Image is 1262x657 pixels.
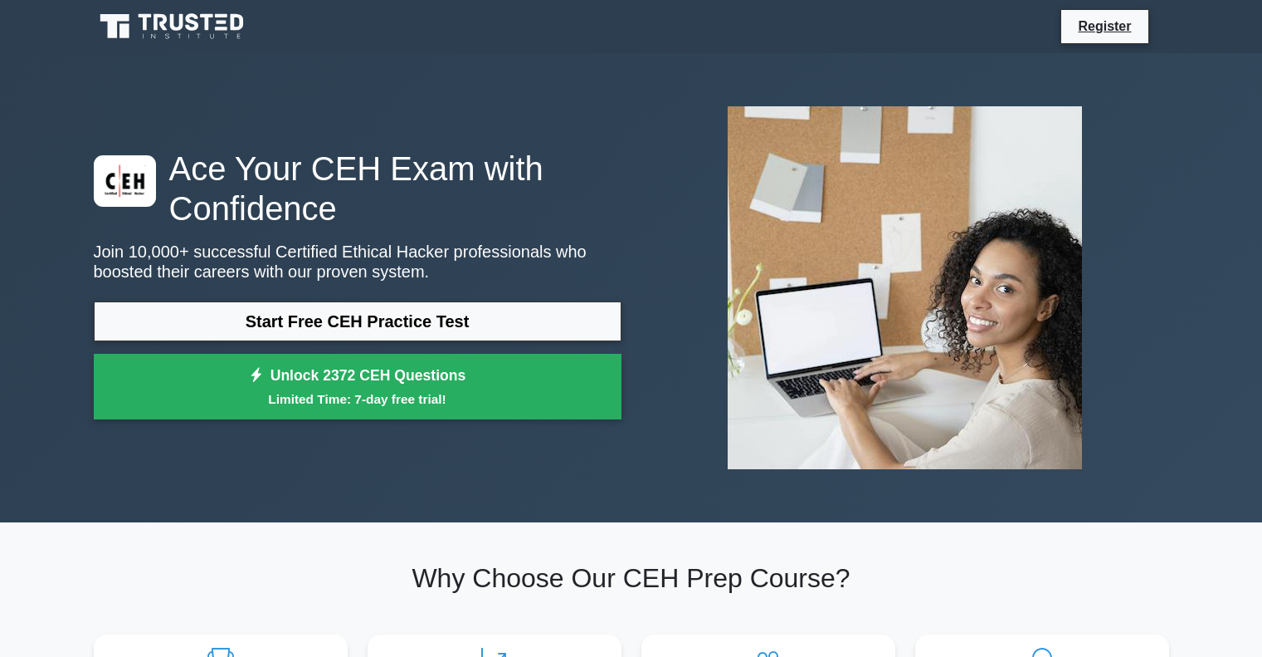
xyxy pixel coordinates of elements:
[94,242,621,282] p: Join 10,000+ successful Certified Ethical Hacker professionals who boosted their careers with our...
[94,562,1169,594] h2: Why Choose Our CEH Prep Course?
[94,302,621,341] a: Start Free CEH Practice Test
[94,149,621,228] h1: Ace Your CEH Exam with Confidence
[94,354,621,420] a: Unlock 2372 CEH QuestionsLimited Time: 7-day free trial!
[115,390,601,409] small: Limited Time: 7-day free trial!
[1068,16,1141,37] a: Register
